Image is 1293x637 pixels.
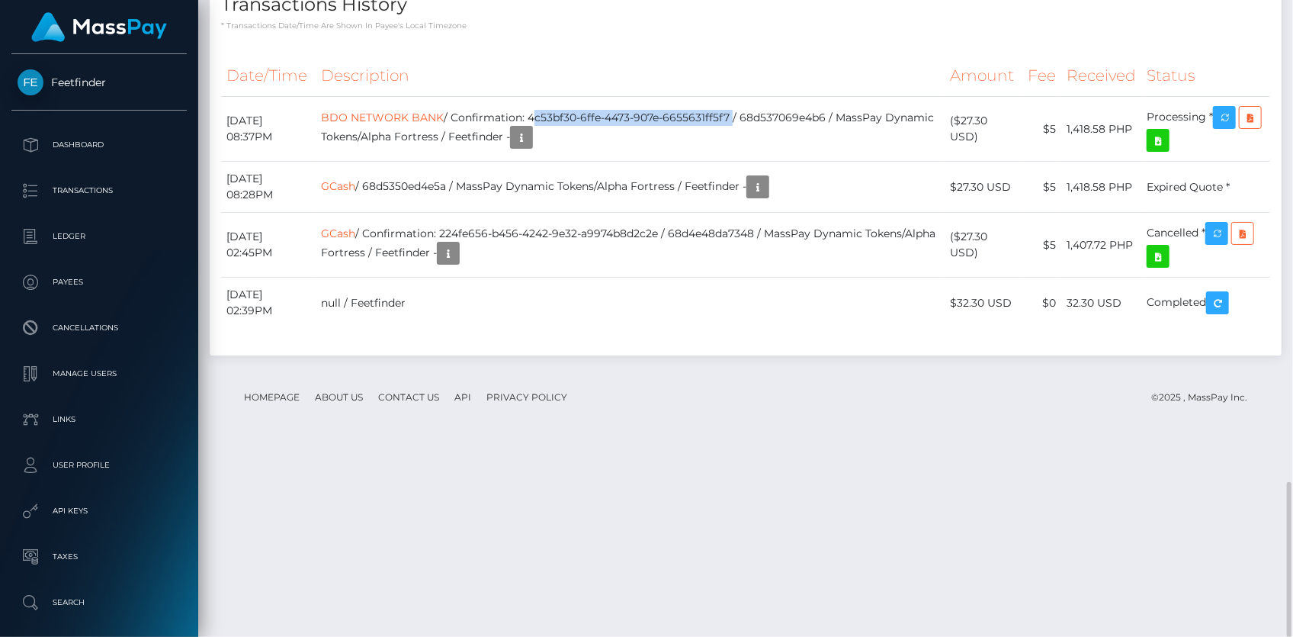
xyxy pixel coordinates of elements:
a: Ledger [11,217,187,256]
a: Taxes [11,538,187,576]
th: Status [1141,55,1270,97]
p: Links [18,408,181,431]
td: $32.30 USD [945,278,1022,329]
p: Ledger [18,225,181,248]
a: GCash [321,227,355,240]
p: Payees [18,271,181,294]
a: Cancellations [11,309,187,347]
p: Taxes [18,545,181,568]
td: $5 [1022,162,1061,213]
a: API [448,385,477,409]
a: API Keys [11,492,187,530]
td: 1,418.58 PHP [1061,97,1141,162]
td: [DATE] 08:37PM [221,97,316,162]
a: Privacy Policy [480,385,573,409]
td: ($27.30 USD) [945,97,1022,162]
a: Search [11,584,187,622]
p: * Transactions date/time are shown in payee's local timezone [221,20,1270,31]
td: [DATE] 02:39PM [221,278,316,329]
td: null / Feetfinder [316,278,945,329]
img: MassPay Logo [31,12,167,42]
a: User Profile [11,446,187,484]
th: Received [1061,55,1141,97]
td: Processing * [1141,97,1270,162]
a: Dashboard [11,126,187,164]
p: Search [18,591,181,614]
a: GCash [321,179,355,193]
a: Payees [11,263,187,301]
th: Fee [1022,55,1061,97]
td: $0 [1022,278,1061,329]
td: 1,418.58 PHP [1061,162,1141,213]
td: / Confirmation: 224fe656-b456-4242-9e32-a9974b8d2c2e / 68d4e48da7348 / MassPay Dynamic Tokens/Alp... [316,213,945,278]
td: / 68d5350ed4e5a / MassPay Dynamic Tokens/Alpha Fortress / Feetfinder - [316,162,945,213]
p: Manage Users [18,362,181,385]
td: $5 [1022,97,1061,162]
td: / Confirmation: 4c53bf30-6ffe-4473-907e-6655631ff5f7 / 68d537069e4b6 / MassPay Dynamic Tokens/Alp... [316,97,945,162]
a: BDO NETWORK BANK [321,111,444,124]
td: ($27.30 USD) [945,213,1022,278]
span: Feetfinder [11,76,187,89]
p: Transactions [18,179,181,202]
th: Date/Time [221,55,316,97]
th: Description [316,55,945,97]
td: Cancelled * [1141,213,1270,278]
p: API Keys [18,500,181,523]
img: Feetfinder [18,69,43,95]
a: Manage Users [11,355,187,393]
a: Links [11,401,187,439]
td: [DATE] 08:28PM [221,162,316,213]
a: Transactions [11,172,187,210]
div: © 2025 , MassPay Inc. [1151,389,1259,406]
p: User Profile [18,454,181,477]
td: [DATE] 02:45PM [221,213,316,278]
p: Cancellations [18,317,181,339]
a: Homepage [238,385,306,409]
a: About Us [309,385,369,409]
td: 1,407.72 PHP [1061,213,1141,278]
td: $27.30 USD [945,162,1022,213]
th: Amount [945,55,1022,97]
td: 32.30 USD [1061,278,1141,329]
td: $5 [1022,213,1061,278]
a: Contact Us [372,385,445,409]
td: Completed [1141,278,1270,329]
p: Dashboard [18,134,181,156]
td: Expired Quote * [1141,162,1270,213]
